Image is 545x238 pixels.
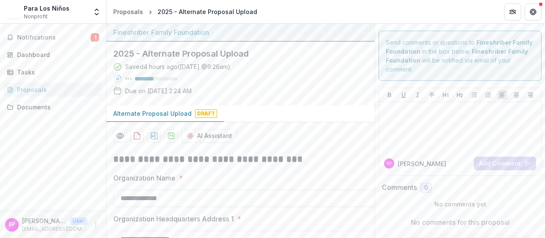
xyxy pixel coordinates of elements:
div: Dashboard [17,50,96,59]
h2: 2025 - Alternate Proposal Upload [113,49,354,59]
button: Bullet List [469,90,479,100]
a: Proposals [110,6,146,18]
a: Dashboard [3,48,103,62]
button: Partners [504,3,521,20]
button: Align Center [511,90,522,100]
button: Ordered List [483,90,493,100]
p: Alternate Proposal Upload [113,109,192,118]
p: Organization Headquarters Address 1 [113,214,234,224]
span: 1 [91,33,99,42]
p: Organization Name [113,173,175,183]
button: Strike [427,90,437,100]
button: Align Right [525,90,536,100]
p: User [70,217,87,225]
div: Documents [17,103,96,112]
a: Proposals [3,83,103,97]
div: Send comments or questions to in the box below. will be notified via email of your comment. [379,31,542,81]
p: No comments yet [382,200,538,209]
button: Notifications1 [3,31,103,44]
div: 2025 - Alternate Proposal Upload [158,7,257,16]
button: Add Comment [474,157,536,170]
button: download-proposal [164,129,178,143]
a: Documents [3,100,103,114]
p: [PERSON_NAME] [398,159,446,168]
button: Underline [399,90,409,100]
div: Elizabeth Pierce [387,161,392,166]
button: AI Assistant [181,129,238,143]
a: Tasks [3,65,103,79]
button: Get Help [525,3,542,20]
button: download-proposal [130,129,144,143]
img: Para Los Niños [7,5,20,19]
div: Proposals [113,7,143,16]
span: Notifications [17,34,91,41]
p: No comments for this proposal [411,217,510,227]
button: More [91,220,101,230]
nav: breadcrumb [110,6,261,18]
p: 43 % [125,76,132,82]
p: [EMAIL_ADDRESS][DOMAIN_NAME] [22,225,87,233]
span: Draft [195,109,217,118]
p: Due on [DATE] 2:24 AM [125,86,192,95]
span: Nonprofit [24,13,48,20]
button: Open entity switcher [91,3,103,20]
button: Heading 1 [441,90,451,100]
button: Bold [384,90,395,100]
h2: Comments [382,184,417,192]
button: Preview 26d8e044-865d-4e85-aef3-d0c511199db0-0.pdf [113,129,127,143]
div: Elizabeth Pierce [9,222,15,227]
div: Para Los Niños [24,4,69,13]
div: Proposals [17,85,96,94]
button: Heading 2 [455,90,465,100]
p: [PERSON_NAME] [22,216,66,225]
button: Italicize [413,90,423,100]
div: Saved 4 hours ago ( [DATE] @ 9:26am ) [125,62,230,71]
button: Align Left [497,90,508,100]
div: Tasks [17,68,96,77]
div: Fineshriber Family Foundation [113,27,368,37]
span: 0 [424,184,428,192]
button: download-proposal [147,129,161,143]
